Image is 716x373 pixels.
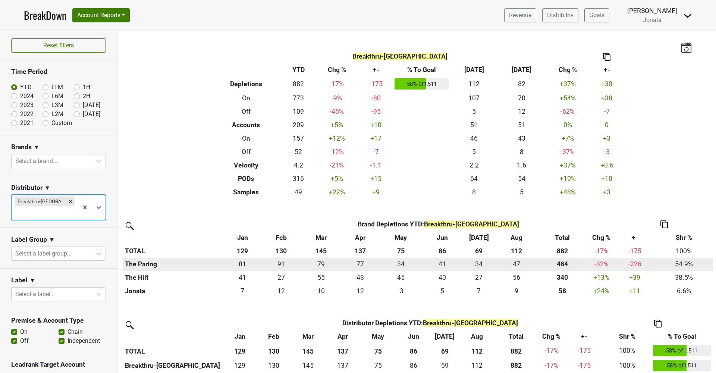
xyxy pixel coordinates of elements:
[67,336,100,345] label: Independent
[430,344,459,358] th: 69
[545,63,590,76] th: Chg %
[537,231,587,244] th: Total: activate to sort column ascending
[262,231,300,244] th: Feb: activate to sort column ascending
[461,361,493,370] div: 112
[291,330,326,344] th: Mar: activate to sort column ascending
[537,258,587,271] th: 484.415
[393,63,450,76] th: % To Goal
[423,258,462,271] td: 40.583
[123,219,135,231] img: filter
[615,231,654,244] th: +-: activate to sort column ascending
[123,319,135,330] img: filter
[590,105,624,118] td: -7
[66,197,75,206] div: Remove Breakthru-FL
[537,271,587,285] th: 339.587
[315,76,359,91] td: -17 %
[264,259,299,269] div: 91
[423,271,462,285] td: 40.334
[315,159,359,172] td: -21 %
[282,91,315,105] td: 773
[379,244,423,258] th: 75
[450,105,498,118] td: 5
[34,143,40,152] span: ▼
[654,285,713,298] td: 6.6%
[20,92,34,101] label: 2024
[545,118,590,132] td: 0 %
[464,273,494,282] div: 27
[24,7,66,23] a: BreakDown
[210,172,283,185] th: PODs
[291,344,326,358] th: 145
[51,110,63,119] label: L2M
[545,185,590,199] td: +48 %
[343,286,377,296] div: 12
[495,344,538,358] th: 882
[315,91,359,105] td: -9 %
[379,258,423,271] td: 33.666
[544,347,559,354] span: -17%
[545,105,590,118] td: -62 %
[654,258,713,271] td: 54.9%
[497,273,536,282] div: 56
[257,317,603,330] th: Distributor Depletions YTD :
[379,231,423,244] th: May: activate to sort column ascending
[498,185,545,199] td: 5
[359,63,393,76] th: +-
[83,101,100,110] label: [DATE]
[459,358,495,373] td: 111.999
[123,330,223,344] th: &nbsp;: activate to sort column ascending
[51,83,63,92] label: LTM
[584,8,609,22] a: Goals
[315,185,359,199] td: +22 %
[464,259,494,269] div: 34
[11,317,106,325] h3: Premise & Account Type
[292,361,324,370] div: 145
[359,118,393,132] td: +10
[537,285,587,298] th: 58.418
[361,361,395,370] div: 75
[423,285,462,298] td: 5.083
[359,172,393,185] td: +15
[223,231,262,244] th: Jan: activate to sort column ascending
[51,101,63,110] label: L3M
[359,132,393,145] td: +17
[264,273,299,282] div: 27
[545,159,590,172] td: +37 %
[225,361,255,370] div: 129
[315,118,359,132] td: +5 %
[225,259,260,269] div: 81
[545,145,590,159] td: -37 %
[590,118,624,132] td: 0
[210,159,283,172] th: Velocity
[496,258,537,271] td: 47.416
[537,244,587,258] th: 882
[359,159,393,172] td: -1.1
[594,247,609,255] span: -17%
[397,344,430,358] th: 86
[257,344,290,358] th: 130
[590,76,624,91] td: +30
[11,361,106,369] h3: Leadrank Target Account
[20,119,34,128] label: 2021
[315,63,359,76] th: Chg %
[590,172,624,185] td: +10
[381,286,421,296] div: -3
[464,286,494,296] div: 7
[210,105,283,118] th: Off
[498,76,545,91] td: 82
[423,244,462,258] th: 86
[264,286,299,296] div: 12
[539,286,586,296] div: 58
[123,344,223,358] th: TOTAL
[683,11,692,20] img: Dropdown Menu
[567,361,602,370] div: -175
[450,145,498,159] td: 5
[342,258,379,271] td: 77.166
[327,361,358,370] div: 137
[565,330,603,344] th: +-: activate to sort column ascending
[588,258,615,271] td: -32 %
[11,38,106,53] button: Reset filters
[654,244,713,258] td: 100%
[301,244,342,258] th: 145
[210,76,283,91] th: Depletions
